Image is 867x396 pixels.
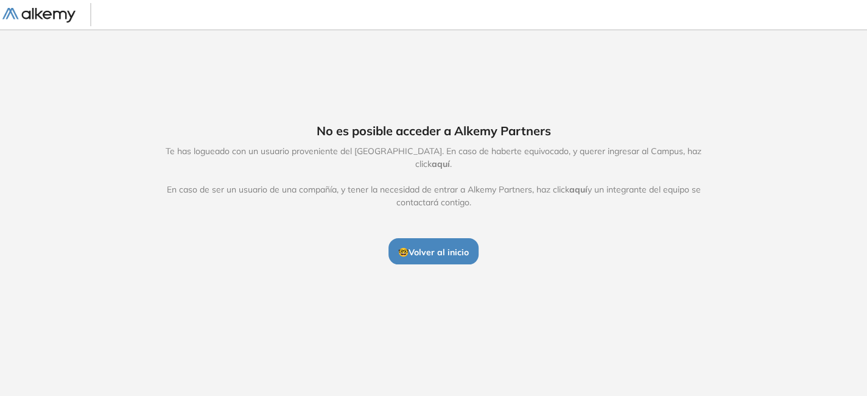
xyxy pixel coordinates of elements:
[569,184,588,195] span: aquí
[153,145,714,209] span: Te has logueado con un usuario proveniente del [GEOGRAPHIC_DATA]. En caso de haberte equivocado, ...
[2,8,75,23] img: Logo
[398,247,469,258] span: 🤓 Volver al inicio
[317,122,551,140] span: No es posible acceder a Alkemy Partners
[432,158,450,169] span: aquí
[388,238,479,264] button: 🤓Volver al inicio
